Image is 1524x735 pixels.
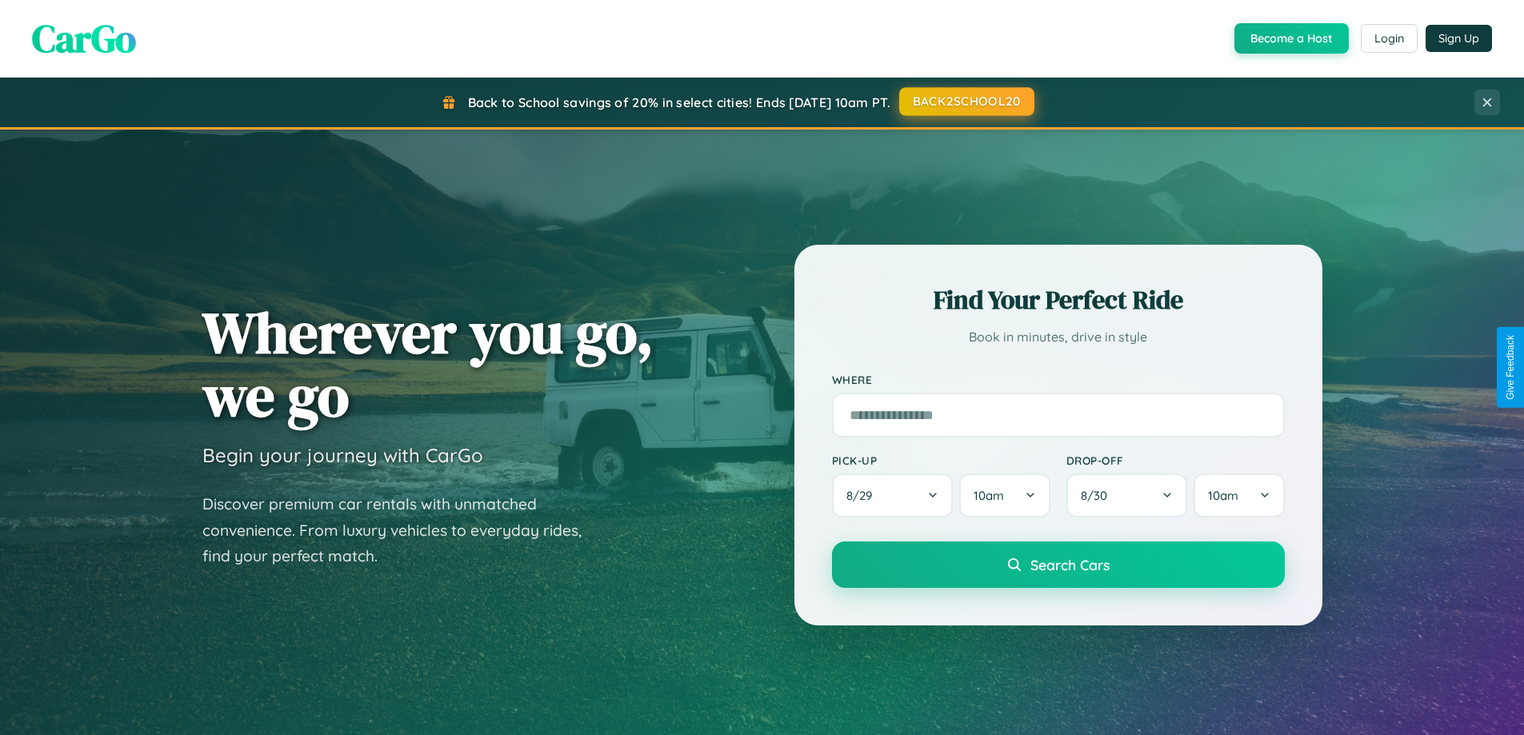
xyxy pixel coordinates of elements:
button: Search Cars [832,541,1285,588]
h2: Find Your Perfect Ride [832,282,1285,318]
h1: Wherever you go, we go [202,301,654,427]
label: Where [832,373,1285,386]
label: Drop-off [1066,453,1285,467]
button: 10am [1194,473,1284,517]
span: Search Cars [1030,556,1110,573]
span: 8 / 29 [846,488,880,503]
span: CarGo [32,12,136,65]
p: Book in minutes, drive in style [832,326,1285,349]
div: Give Feedback [1505,335,1516,400]
button: 8/30 [1066,473,1188,517]
span: 10am [1208,488,1238,503]
span: 10am [974,488,1004,503]
label: Pick-up [832,453,1050,467]
span: Back to School savings of 20% in select cities! Ends [DATE] 10am PT. [468,94,890,110]
button: Sign Up [1426,25,1492,52]
button: 10am [959,473,1050,517]
button: Become a Host [1234,23,1349,54]
button: 8/29 [832,473,954,517]
h3: Begin your journey with CarGo [202,443,483,467]
button: BACK2SCHOOL20 [899,87,1034,116]
span: 8 / 30 [1081,488,1115,503]
button: Login [1361,24,1418,53]
p: Discover premium car rentals with unmatched convenience. From luxury vehicles to everyday rides, ... [202,491,602,569]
